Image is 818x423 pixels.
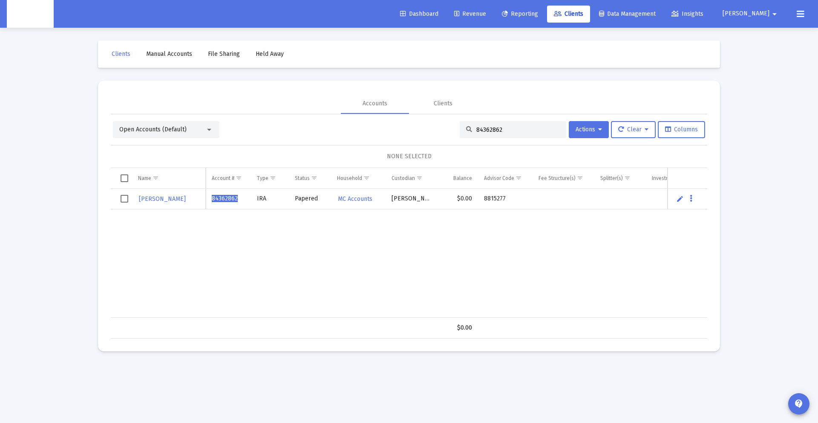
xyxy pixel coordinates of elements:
td: Column Name [132,168,206,188]
div: Papered [295,194,325,203]
mat-icon: arrow_drop_down [769,6,780,23]
a: Data Management [592,6,662,23]
td: Column Advisor Code [478,168,533,188]
span: Manual Accounts [146,50,192,58]
span: Show filter options for column 'Splitter(s)' [624,175,631,181]
span: Show filter options for column 'Custodian' [416,175,423,181]
div: Fee Structure(s) [539,175,576,182]
a: File Sharing [201,46,247,63]
div: Type [257,175,268,182]
div: Investment Model [652,175,693,182]
a: MC Accounts [337,193,373,205]
img: Dashboard [13,6,47,23]
input: Search [476,126,560,133]
span: Show filter options for column 'Advisor Code' [516,175,522,181]
td: 8815277 [478,189,533,209]
span: Columns [665,126,698,133]
td: Column Splitter(s) [594,168,646,188]
span: Dashboard [400,10,438,17]
a: Insights [665,6,710,23]
span: [PERSON_NAME] [723,10,769,17]
td: Column Status [289,168,331,188]
span: Insights [671,10,703,17]
button: Columns [658,121,705,138]
a: Dashboard [393,6,445,23]
a: Edit [676,195,684,203]
td: [PERSON_NAME] [386,189,438,209]
a: Reporting [495,6,545,23]
span: Held Away [256,50,284,58]
span: [PERSON_NAME] [139,195,186,203]
a: Held Away [249,46,291,63]
span: Show filter options for column 'Name' [153,175,159,181]
span: Show filter options for column 'Type' [270,175,276,181]
span: Reporting [502,10,538,17]
td: Column Fee Structure(s) [533,168,594,188]
span: Show filter options for column 'Fee Structure(s)' [577,175,583,181]
td: Column Household [331,168,386,188]
span: File Sharing [208,50,240,58]
div: Select all [121,174,128,182]
td: Column Custodian [386,168,438,188]
span: Open Accounts (Default) [119,126,187,133]
a: [PERSON_NAME] [138,193,187,205]
span: Clients [112,50,130,58]
span: 84362862 [212,195,238,202]
span: Show filter options for column 'Status' [311,175,317,181]
div: Splitter(s) [600,175,623,182]
div: Account # [212,175,234,182]
span: Revenue [454,10,486,17]
div: Status [295,175,310,182]
td: Column Investment Model [646,168,714,188]
mat-icon: contact_support [794,399,804,409]
a: Clients [105,46,137,63]
td: Column Account # [206,168,251,188]
div: Advisor Code [484,175,514,182]
div: Household [337,175,362,182]
span: Show filter options for column 'Household' [363,175,370,181]
div: $0.00 [444,324,472,332]
div: Data grid [111,168,707,339]
button: Clear [611,121,656,138]
a: Manual Accounts [139,46,199,63]
a: Revenue [447,6,493,23]
td: Column Balance [438,168,478,188]
div: Custodian [392,175,415,182]
span: Clients [554,10,583,17]
div: Clients [434,99,452,108]
div: Name [138,175,151,182]
span: MC Accounts [338,195,372,203]
a: Clients [547,6,590,23]
span: Clear [618,126,648,133]
div: NONE SELECTED [118,152,700,161]
span: Show filter options for column 'Account #' [236,175,242,181]
span: Data Management [599,10,656,17]
span: Actions [576,126,602,133]
button: [PERSON_NAME] [712,5,790,22]
div: Select row [121,195,128,203]
div: Balance [453,175,472,182]
button: Actions [569,121,609,138]
td: Column Type [251,168,289,188]
td: $0.00 [438,189,478,209]
div: Accounts [363,99,387,108]
td: IRA [251,189,289,209]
